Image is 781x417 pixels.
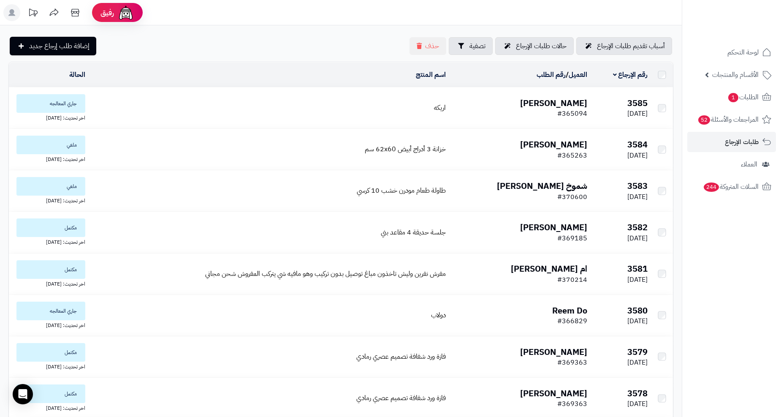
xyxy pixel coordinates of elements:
[552,304,587,317] b: Reem Do
[449,63,591,87] td: /
[627,109,648,119] span: [DATE]
[627,316,648,326] span: [DATE]
[727,46,759,58] span: لوحة التحكم
[12,237,85,246] div: اخر تحديث: [DATE]
[613,70,648,80] a: رقم الإرجاع
[495,37,574,55] a: حالات طلبات الإرجاع
[16,384,85,403] span: مكتمل
[69,70,85,80] a: الحالة
[627,233,648,243] span: [DATE]
[557,192,587,202] span: #370600
[687,87,776,107] a: الطلبات1
[511,262,587,275] b: ام [PERSON_NAME]
[627,262,648,275] b: 3581
[520,138,587,151] b: [PERSON_NAME]
[416,70,446,80] a: اسم المنتج
[16,343,85,362] span: مكتمل
[712,69,759,81] span: الأقسام والمنتجات
[12,362,85,371] div: اخر تحديث: [DATE]
[12,279,85,288] div: اخر تحديث: [DATE]
[627,399,648,409] span: [DATE]
[698,115,710,125] span: 52
[687,109,776,130] a: المراجعات والأسئلة52
[16,136,85,154] span: ملغي
[100,8,114,18] span: رفيق
[16,94,85,113] span: جاري المعالجه
[627,221,648,234] b: 3582
[497,180,587,192] b: شموخ [PERSON_NAME]
[425,41,439,51] span: حذف
[449,37,493,55] button: تصفية
[557,150,587,161] span: #365263
[520,346,587,358] b: [PERSON_NAME]
[13,384,33,404] div: Open Intercom Messenger
[205,269,446,279] a: مفرش نفرين وليش تاخذون مباغ توصيل بدون تركيب وهو مافيه شي يتركب المفروش شحن مجاني
[704,183,719,192] span: 244
[569,70,587,80] a: العميل
[627,304,648,317] b: 3580
[16,260,85,279] span: مكتمل
[537,70,566,80] a: رقم الطلب
[627,346,648,358] b: 3579
[12,196,85,204] div: اخر تحديث: [DATE]
[557,316,587,326] span: #366829
[520,97,587,109] b: [PERSON_NAME]
[725,136,759,148] span: طلبات الإرجاع
[117,4,134,21] img: ai-face.png
[687,177,776,197] a: السلات المتروكة244
[365,144,446,154] a: خزانة 3 أدراج أبيض ‎62x60 سم‏
[557,233,587,243] span: #369185
[627,150,648,161] span: [DATE]
[724,24,773,41] img: logo-2.png
[627,180,648,192] b: 3583
[12,403,85,412] div: اخر تحديث: [DATE]
[557,109,587,119] span: #365094
[687,42,776,63] a: لوحة التحكم
[557,399,587,409] span: #369363
[16,302,85,320] span: جاري المعالجه
[697,114,759,125] span: المراجعات والأسئلة
[741,158,757,170] span: العملاء
[22,4,43,23] a: تحديثات المنصة
[687,154,776,174] a: العملاء
[29,41,89,51] span: إضافة طلب إرجاع جديد
[409,37,446,55] button: حذف
[16,177,85,196] span: ملغي
[520,221,587,234] b: [PERSON_NAME]
[356,352,446,362] a: فازة ورد شفافة تصميم عصري رمادي
[687,132,776,152] a: طلبات الإرجاع
[431,310,446,320] a: دولاب
[627,387,648,400] b: 3578
[627,192,648,202] span: [DATE]
[576,37,672,55] a: أسباب تقديم طلبات الإرجاع
[597,41,665,51] span: أسباب تقديم طلبات الإرجاع
[520,387,587,400] b: [PERSON_NAME]
[434,103,446,113] a: اريكه
[727,91,759,103] span: الطلبات
[627,275,648,285] span: [DATE]
[703,181,759,193] span: السلات المتروكة
[12,154,85,163] div: اخر تحديث: [DATE]
[516,41,567,51] span: حالات طلبات الإرجاع
[16,218,85,237] span: مكتمل
[627,138,648,151] b: 3584
[10,37,96,55] a: إضافة طلب إرجاع جديد
[12,113,85,122] div: اخر تحديث: [DATE]
[557,357,587,368] span: #369363
[12,320,85,329] div: اخر تحديث: [DATE]
[469,41,485,51] span: تصفية
[728,93,738,102] span: 1
[356,393,446,403] a: فازة ورد شفافة تصميم عصري رمادي
[357,185,446,196] a: طاولة طعام مودرن خشب 10 كرسي
[381,227,446,237] a: جلسة حديقة 4 مقاعد بني
[627,97,648,109] b: 3585
[557,275,587,285] span: #370214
